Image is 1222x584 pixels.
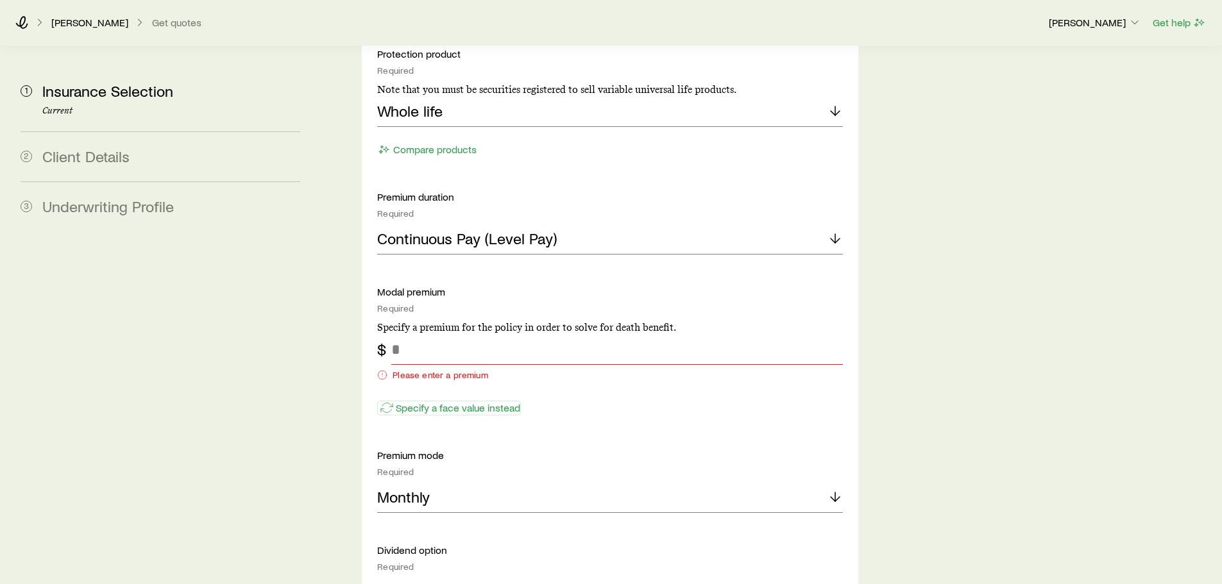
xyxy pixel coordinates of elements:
[1048,15,1142,31] button: [PERSON_NAME]
[21,201,32,212] span: 3
[377,544,842,556] p: Dividend option
[377,142,477,157] button: Compare products
[51,16,128,29] p: [PERSON_NAME]
[377,488,430,506] p: Monthly
[377,229,557,247] p: Continuous Pay (Level Pay)
[42,106,300,116] p: Current
[377,303,842,313] div: Required
[42,81,173,100] span: Insurance Selection
[151,17,202,29] button: Get quotes
[377,190,842,203] p: Premium duration
[42,147,130,165] span: Client Details
[377,47,842,60] p: Protection product
[377,321,842,334] p: Specify a premium for the policy in order to solve for death benefit.
[377,65,842,76] div: Required
[21,151,32,162] span: 2
[377,401,521,415] button: Specify a face value instead
[396,401,520,414] p: Specify a face value instead
[377,102,443,120] p: Whole life
[377,83,842,96] p: Note that you must be securities registered to sell variable universal life products.
[377,467,842,477] div: Required
[1049,16,1141,29] p: [PERSON_NAME]
[21,85,32,97] span: 1
[377,370,842,380] div: Please enter a premium
[377,562,842,572] div: Required
[377,285,842,298] p: Modal premium
[42,197,174,215] span: Underwriting Profile
[1152,15,1207,30] button: Get help
[377,449,842,462] p: Premium mode
[377,340,386,358] div: $
[377,208,842,219] div: Required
